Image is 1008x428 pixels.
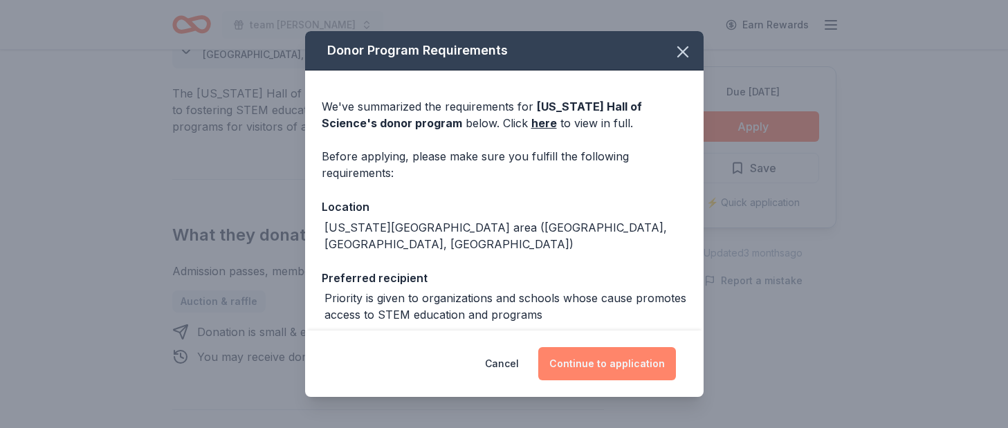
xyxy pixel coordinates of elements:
div: [US_STATE][GEOGRAPHIC_DATA] area ([GEOGRAPHIC_DATA], [GEOGRAPHIC_DATA], [GEOGRAPHIC_DATA]) [324,219,687,252]
div: Preferred recipient [322,269,687,287]
a: here [531,115,557,131]
div: Location [322,198,687,216]
div: Priority is given to organizations and schools whose cause promotes access to STEM education and ... [324,290,687,323]
div: We've summarized the requirements for below. Click to view in full. [322,98,687,131]
button: Continue to application [538,347,676,380]
button: Cancel [485,347,519,380]
div: Before applying, please make sure you fulfill the following requirements: [322,148,687,181]
div: Donor Program Requirements [305,31,704,71]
